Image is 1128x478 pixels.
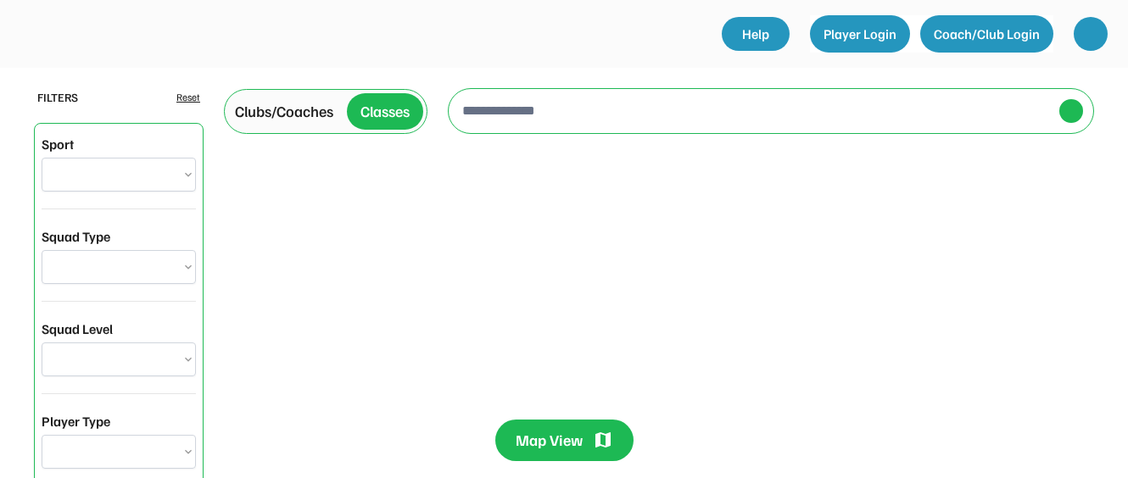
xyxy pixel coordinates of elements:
div: Clubs/Coaches [235,100,333,123]
div: Squad Level [42,319,113,339]
div: FILTERS [37,88,78,106]
a: Help [722,17,790,51]
div: Sport [42,134,74,154]
button: Player Login [810,15,910,53]
img: yH5BAEAAAAALAAAAAABAAEAAAIBRAA7 [1064,104,1078,118]
button: Coach/Club Login [920,15,1053,53]
div: Map View [516,430,583,451]
img: yH5BAEAAAAALAAAAAABAAEAAAIBRAA7 [1082,25,1099,42]
div: Squad Type [42,226,110,247]
div: Reset [176,90,200,105]
img: yH5BAEAAAAALAAAAAABAAEAAAIBRAA7 [24,17,193,49]
div: Classes [360,100,410,123]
